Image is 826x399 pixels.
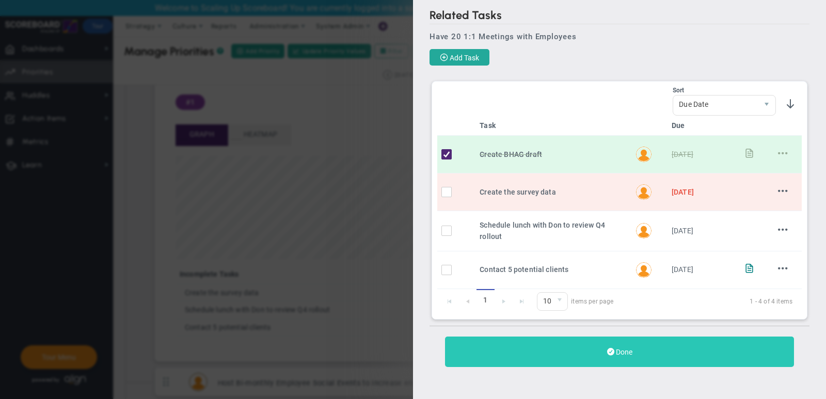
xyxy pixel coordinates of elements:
button: Add Task [430,49,489,66]
span: select [552,293,567,310]
span: [DATE] [672,188,694,196]
span: Due Date [673,95,758,113]
span: 1 - 4 of 4 items [626,295,792,308]
span: items per page [537,292,614,311]
span: 10 [537,293,552,310]
span: 1 [476,289,495,311]
div: Contact 5 potential clients [480,264,625,275]
button: Done [445,337,794,367]
span: Done [616,348,632,356]
img: Hannah Dogru [636,147,652,162]
span: [DATE] [672,227,693,235]
span: Have 20 1:1 Meetings with Employees [430,32,576,41]
div: Schedule lunch with Don to review Q4 rollout [480,219,625,243]
div: Create BHAG draft [480,149,625,160]
span: Add Task [450,54,479,62]
span: select [758,95,775,115]
img: Hannah Dogru [636,184,652,200]
span: 0 [537,292,568,311]
span: [DATE] [672,265,693,274]
div: Sort [673,87,776,94]
img: Hannah Dogru [636,262,652,278]
h2: Related Tasks [430,8,809,24]
th: Due [668,116,725,136]
th: Task [475,116,629,136]
div: Create the survey data [480,186,625,198]
img: Hannah Dogru [636,223,652,238]
span: [DATE] [672,150,693,158]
